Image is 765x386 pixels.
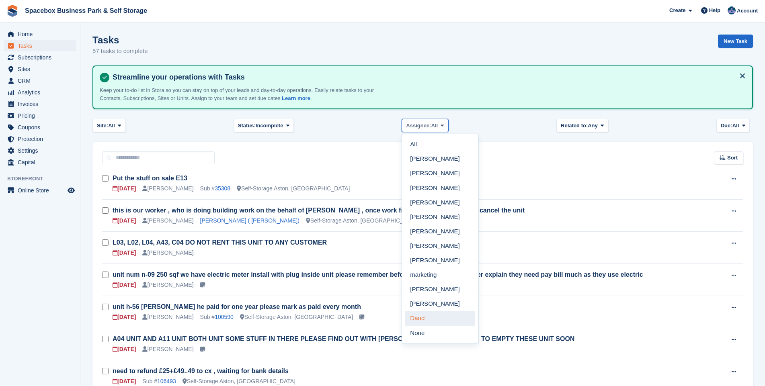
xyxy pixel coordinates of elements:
a: marketing [405,268,475,282]
div: Sub # [200,313,234,321]
a: menu [4,157,76,168]
span: Account [737,7,758,15]
span: Sites [18,63,66,75]
span: Invoices [18,98,66,110]
a: L03, L02, L04, A43, C04 DO NOT RENT THIS UNIT TO ANY CUSTOMER [113,239,327,246]
div: Self-Storage Aston, [GEOGRAPHIC_DATA] [306,216,419,225]
span: Due: [721,122,732,130]
img: Daud [728,6,736,14]
a: Spacebox Business Park & Self Storage [22,4,150,17]
div: [PERSON_NAME] [142,281,193,289]
span: Analytics [18,87,66,98]
button: Site: All [92,119,126,132]
span: Tasks [18,40,66,51]
a: Preview store [66,186,76,195]
a: 100590 [215,314,234,320]
a: menu [4,122,76,133]
div: [PERSON_NAME] [142,184,193,193]
a: 106493 [157,378,176,384]
span: Home [18,29,66,40]
div: [PERSON_NAME] [142,313,193,321]
span: Protection [18,133,66,145]
div: Self-Storage Aston, [GEOGRAPHIC_DATA] [237,184,350,193]
a: A04 UNIT AND A11 UNIT BOTH UNIT SOME STUFF IN THERE PLEASE FIND OUT WITH [PERSON_NAME] PLEASE NEE... [113,335,574,342]
span: Pricing [18,110,66,121]
a: menu [4,52,76,63]
span: Any [588,122,598,130]
a: Daud [405,311,475,326]
span: Online Store [18,185,66,196]
span: Assignee: [406,122,431,130]
a: [PERSON_NAME] [405,239,475,253]
div: [PERSON_NAME] [142,216,193,225]
div: [DATE] [113,345,136,353]
a: menu [4,63,76,75]
span: Incomplete [256,122,283,130]
a: [PERSON_NAME] [405,166,475,181]
span: Status: [238,122,256,130]
a: [PERSON_NAME] [405,210,475,224]
div: [DATE] [113,184,136,193]
span: Site: [97,122,108,130]
span: Capital [18,157,66,168]
span: Create [669,6,685,14]
a: menu [4,145,76,156]
span: CRM [18,75,66,86]
div: Sub # [200,184,231,193]
a: [PERSON_NAME] [405,181,475,195]
a: this is our worker , who is doing building work on the behalf of [PERSON_NAME] , once work finish... [113,207,525,214]
a: [PERSON_NAME] [405,253,475,268]
div: Self-Storage Aston, [GEOGRAPHIC_DATA] [240,313,353,321]
a: need to refund £25+£49..49 to cx , waiting for bank details [113,368,289,374]
div: [DATE] [113,377,136,386]
div: [DATE] [113,249,136,257]
div: [DATE] [113,313,136,321]
div: [PERSON_NAME] [142,345,193,353]
a: None [405,326,475,340]
a: unit num n-09 250 sqf we have electric meter install with plug inside unit please remember before... [113,271,643,278]
span: Help [709,6,720,14]
div: [DATE] [113,216,136,225]
span: Related to: [561,122,588,130]
a: unit h-56 [PERSON_NAME] he paid for one year please mark as paid every month [113,303,361,310]
a: [PERSON_NAME] [405,224,475,239]
a: menu [4,133,76,145]
a: New Task [718,35,753,48]
button: Status: Incomplete [234,119,294,132]
img: stora-icon-8386f47178a22dfd0bd8f6a31ec36ba5ce8667c1dd55bd0f319d3a0aa187defe.svg [6,5,18,17]
a: menu [4,98,76,110]
p: Keep your to-do list in Stora so you can stay on top of your leads and day-to-day operations. Eas... [100,86,381,102]
span: Subscriptions [18,52,66,63]
span: Settings [18,145,66,156]
button: Due: All [716,119,750,132]
a: [PERSON_NAME] [405,297,475,311]
div: Sub # [142,377,176,386]
a: Learn more [282,95,310,101]
h1: Tasks [92,35,148,45]
span: Coupons [18,122,66,133]
span: All [732,122,739,130]
a: All [405,137,475,152]
a: menu [4,29,76,40]
a: [PERSON_NAME] [405,152,475,166]
h4: Streamline your operations with Tasks [109,73,746,82]
div: [PERSON_NAME] [142,249,193,257]
a: menu [4,185,76,196]
div: [DATE] [113,281,136,289]
div: Self-Storage Aston, [GEOGRAPHIC_DATA] [183,377,295,386]
a: menu [4,110,76,121]
a: menu [4,87,76,98]
span: Sort [727,154,738,162]
a: menu [4,75,76,86]
a: [PERSON_NAME] [405,195,475,210]
button: Assignee: All [402,119,449,132]
a: [PERSON_NAME] [405,282,475,296]
span: Storefront [7,175,80,183]
button: Related to: Any [556,119,608,132]
a: menu [4,40,76,51]
a: 35308 [215,185,230,192]
span: All [108,122,115,130]
a: [PERSON_NAME] ( [PERSON_NAME]) [200,217,299,224]
span: All [431,122,438,130]
p: 57 tasks to complete [92,47,148,56]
